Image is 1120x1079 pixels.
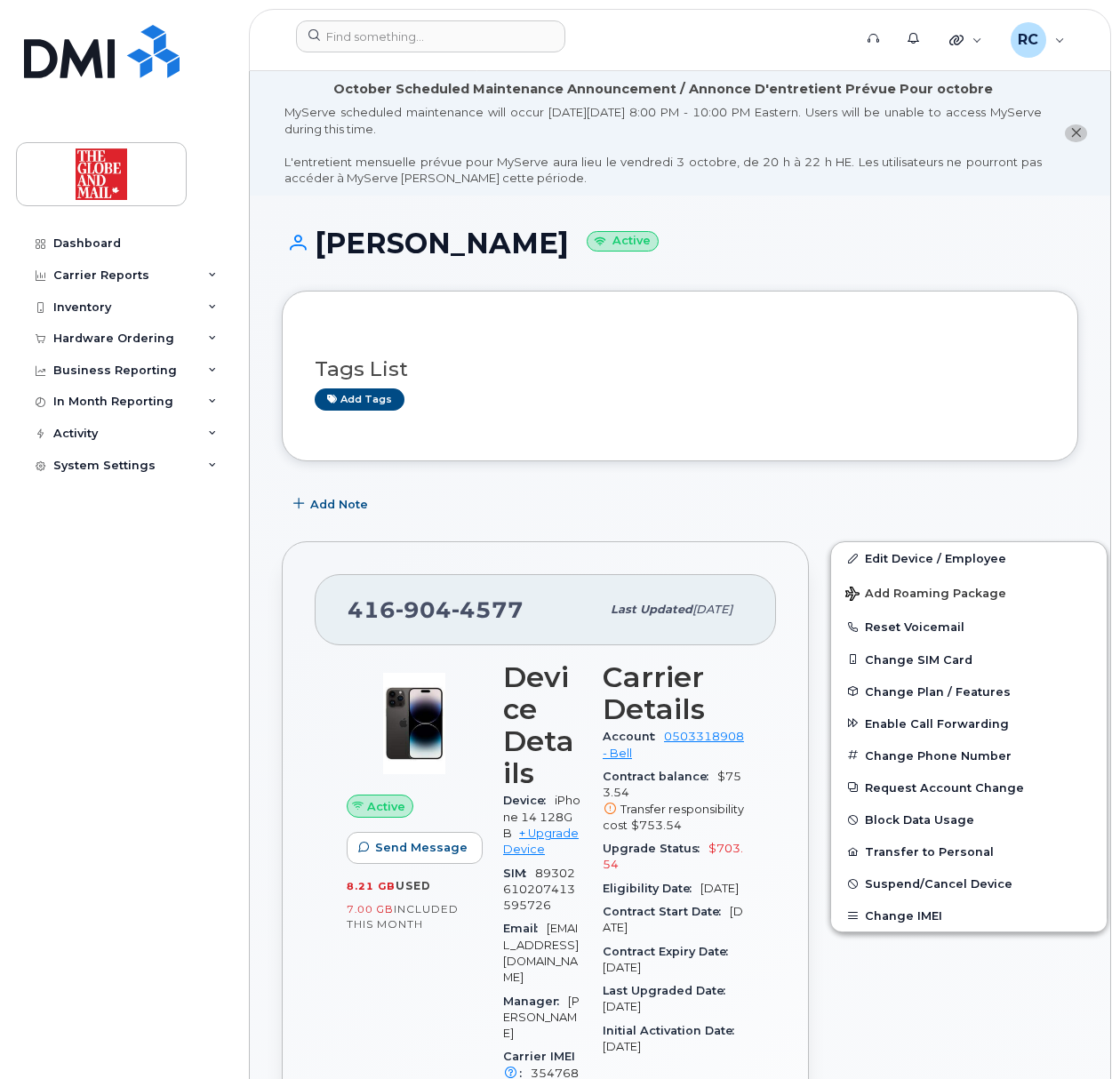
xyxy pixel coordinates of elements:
[831,867,1107,899] button: Suspend/Cancel Device
[831,574,1107,611] button: Add Roaming Package
[865,716,1009,730] span: Enable Call Forwarding
[831,739,1107,771] button: Change Phone Number
[396,596,452,623] span: 904
[347,880,396,892] span: 8.21 GB
[603,730,664,743] span: Account
[603,803,744,832] span: Transfer responsibility cost
[367,798,405,815] span: Active
[831,675,1107,707] button: Change Plan / Features
[603,842,708,855] span: Upgrade Status
[603,730,744,759] a: 0503318908 - Bell
[700,882,739,895] span: [DATE]
[831,611,1107,643] button: Reset Voicemail
[503,922,547,935] span: Email
[315,388,404,411] a: Add tags
[603,945,737,958] span: Contract Expiry Date
[603,661,744,725] h3: Carrier Details
[865,877,1012,891] span: Suspend/Cancel Device
[603,1040,641,1053] span: [DATE]
[831,542,1107,574] a: Edit Device / Employee
[396,879,431,892] span: used
[831,803,1107,835] button: Block Data Usage
[603,984,734,997] span: Last Upgraded Date
[1065,124,1087,143] button: close notification
[348,596,524,623] span: 416
[692,603,732,616] span: [DATE]
[347,903,394,915] span: 7.00 GB
[361,670,468,777] img: image20231002-3703462-njx0qo.jpeg
[282,488,383,520] button: Add Note
[503,867,575,913] span: 89302610207413595726
[503,827,579,856] a: + Upgrade Device
[603,905,730,918] span: Contract Start Date
[831,835,1107,867] button: Transfer to Personal
[611,603,692,616] span: Last updated
[503,995,568,1008] span: Manager
[831,707,1107,739] button: Enable Call Forwarding
[603,882,700,895] span: Eligibility Date
[503,661,581,789] h3: Device Details
[310,496,368,513] span: Add Note
[315,358,1045,380] h3: Tags List
[603,1000,641,1013] span: [DATE]
[831,899,1107,931] button: Change IMEI
[347,832,483,864] button: Send Message
[282,228,1078,259] h1: [PERSON_NAME]
[284,104,1042,187] div: MyServe scheduled maintenance will occur [DATE][DATE] 8:00 PM - 10:00 PM Eastern. Users will be u...
[587,231,659,252] small: Active
[603,961,641,974] span: [DATE]
[865,684,1011,698] span: Change Plan / Features
[845,587,1006,603] span: Add Roaming Package
[375,839,468,856] span: Send Message
[603,770,717,783] span: Contract balance
[347,902,459,931] span: included this month
[503,995,580,1041] span: [PERSON_NAME]
[503,794,555,807] span: Device
[831,643,1107,675] button: Change SIM Card
[333,80,993,99] div: October Scheduled Maintenance Announcement / Annonce D'entretient Prévue Pour octobre
[503,794,580,840] span: iPhone 14 128GB
[631,819,682,832] span: $753.54
[503,867,535,880] span: SIM
[503,1050,575,1079] span: Carrier IMEI
[831,771,1107,803] button: Request Account Change
[603,770,744,834] span: $753.54
[452,596,524,623] span: 4577
[603,1024,743,1037] span: Initial Activation Date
